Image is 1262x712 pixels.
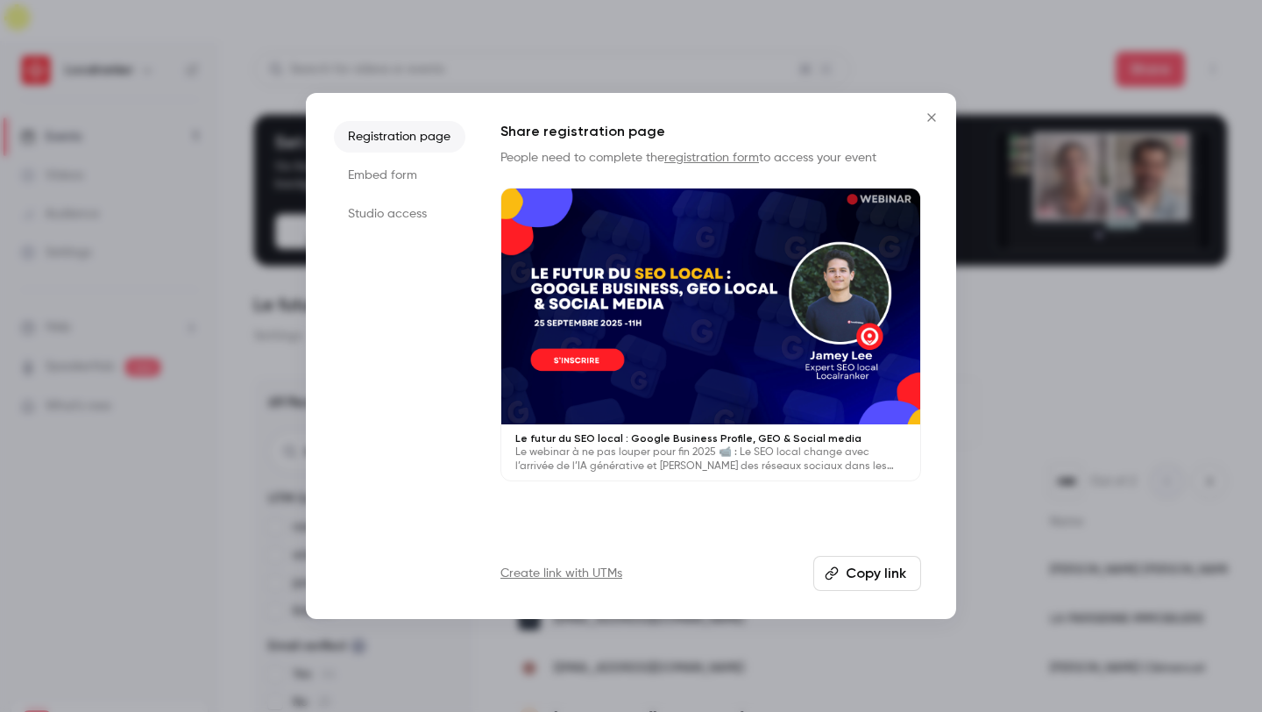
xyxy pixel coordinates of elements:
p: People need to complete the to access your event [500,149,921,167]
h1: Share registration page [500,121,921,142]
p: Le webinar à ne pas louper pour fin 2025 📹 : Le SEO local change avec l’arrivée de l’IA générativ... [515,445,906,473]
button: Close [914,100,949,135]
li: Registration page [334,121,465,153]
li: Studio access [334,198,465,230]
li: Embed form [334,160,465,191]
a: registration form [664,152,759,164]
a: Le futur du SEO local : Google Business Profile, GEO & Social mediaLe webinar à ne pas louper pou... [500,188,921,481]
p: Le futur du SEO local : Google Business Profile, GEO & Social media [515,431,906,445]
a: Create link with UTMs [500,565,622,582]
button: Copy link [813,556,921,591]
